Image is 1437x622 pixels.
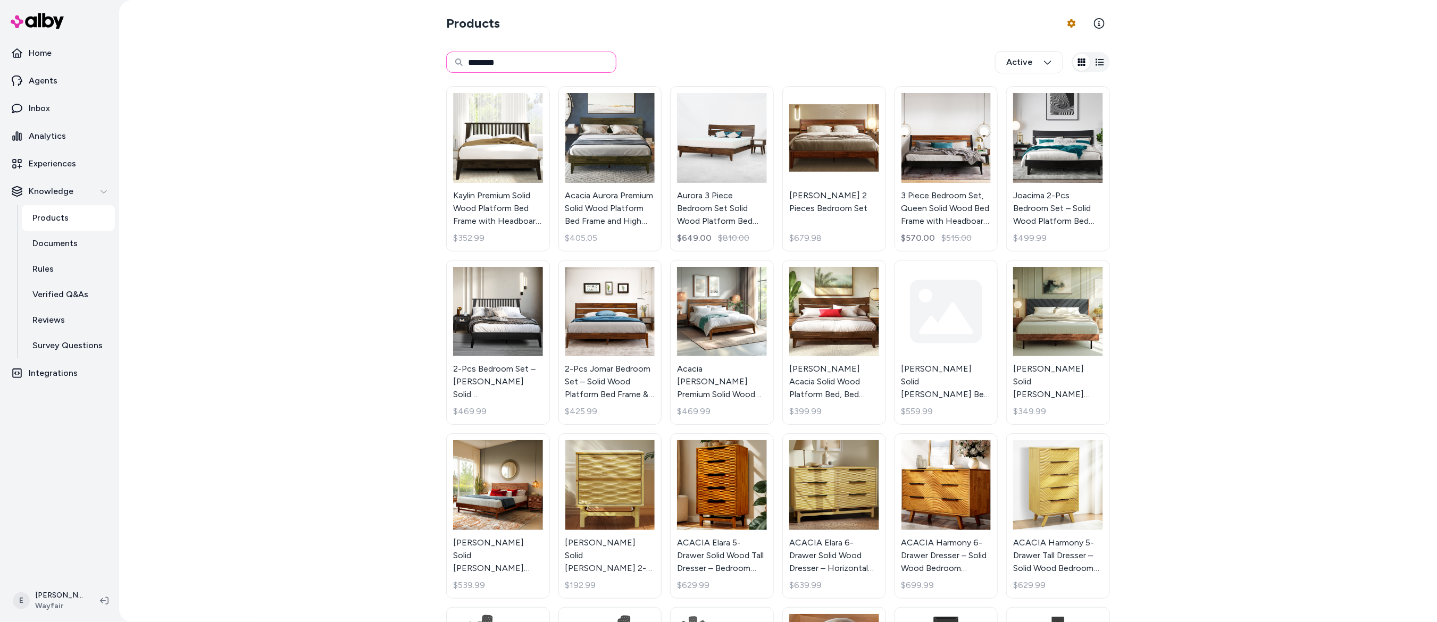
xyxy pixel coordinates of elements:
[995,51,1063,73] button: Active
[1006,86,1110,251] a: Joacima 2-Pcs Bedroom Set – Solid Wood Platform Bed Frame & Matching Nightstand, Mid-Century Mode...
[4,96,115,121] a: Inbox
[670,260,774,425] a: Acacia Christoper Premium Solid Wood Bed Frame, Bed Frame with Headboard Included, Mid century Mo...
[4,360,115,386] a: Integrations
[558,260,662,425] a: 2-Pcs Jomar Bedroom Set – Solid Wood Platform Bed Frame & Matching Nightstand, Scandinavian Rusti...
[11,13,64,29] img: alby Logo
[446,433,550,599] a: Gerrell Elara Solid Wood Platform Bed Frame with Sculpted Spearhead Headboard – Mid-Century Moder...
[446,86,550,251] a: Kaylin Premium Solid Wood Platform Bed Frame with Headboard – 800 lb Capacity, No Box Spring Need...
[22,231,115,256] a: Documents
[895,86,998,251] a: 3 Piece Bedroom Set, Queen Solid Wood Bed Frame with Headboard and 2 Nightstand, 800lbs Capacity3...
[32,263,54,275] p: Rules
[4,40,115,66] a: Home
[32,237,78,250] p: Documents
[29,102,50,115] p: Inbox
[446,260,550,425] a: 2-Pcs Bedroom Set – Jildardo Solid Wood Platform Bed Frame & Matching Nightstand, Scandinavian Ru...
[32,288,88,301] p: Verified Q&As
[22,205,115,231] a: Products
[29,157,76,170] p: Experiences
[35,590,83,601] p: [PERSON_NAME]
[4,68,115,94] a: Agents
[22,282,115,307] a: Verified Q&As
[895,260,998,425] a: [PERSON_NAME] Solid [PERSON_NAME] Bed Frame with Headboard$559.99
[29,130,66,142] p: Analytics
[32,339,103,352] p: Survey Questions
[6,584,91,618] button: E[PERSON_NAME]Wayfair
[782,433,886,599] a: ACACIA Elara 6-Drawer Solid Wood Dresser – Horizontal Bedroom Wood Dresser With CNC Wave Texture ...
[29,185,73,198] p: Knowledge
[35,601,83,611] span: Wayfair
[670,433,774,599] a: ACACIA Elara 5-Drawer Solid Wood Tall Dresser – Bedroom Dresser With CNC Wave Detail – Mid-Centur...
[782,260,886,425] a: Antione Acacia Solid Wood Platform Bed, Bed Frame with Headboard, Farmhouse Bed Frame Style[PERSO...
[895,433,998,599] a: ACACIA Harmony 6-Drawer Dresser – Solid Wood Bedroom Dresser With CNC Circle Pattern – Zen Sand G...
[446,15,500,32] h2: Products
[13,592,30,609] span: E
[29,47,52,60] p: Home
[32,212,69,224] p: Products
[4,179,115,204] button: Knowledge
[1006,260,1110,425] a: Felisha Solid Wood King Upholstered Bed Frame with Fabric Headboard, Contemporary Modern Upholste...
[4,151,115,176] a: Experiences
[558,433,662,599] a: Gerrell Elara Solid Wood 2-Drawer Nightstand with Sculpted Front – Mid-Century Modern Bedside Tab...
[4,123,115,149] a: Analytics
[22,307,115,333] a: Reviews
[29,74,57,87] p: Agents
[782,86,886,251] a: Emery 2 Pieces Bedroom Set[PERSON_NAME] 2 Pieces Bedroom Set$679.98
[22,256,115,282] a: Rules
[22,333,115,358] a: Survey Questions
[558,86,662,251] a: Acacia Aurora Premium Solid Wood Platform Bed Frame and High Headboard, King Bed Frame with Headb...
[1006,433,1110,599] a: ACACIA Harmony 5-Drawer Tall Dresser – Solid Wood Bedroom Dresser With Zen-Inspired CNC Circle De...
[29,367,78,380] p: Integrations
[670,86,774,251] a: Aurora 3 Piece Bedroom Set Solid Wood Platform Bed Frame with Headboard and NightstandAurora 3 Pi...
[32,314,65,326] p: Reviews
